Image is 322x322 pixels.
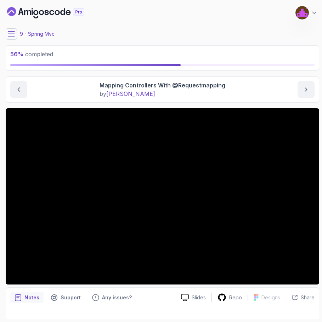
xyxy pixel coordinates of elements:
[61,294,81,301] p: Support
[301,294,315,301] p: Share
[6,108,319,284] iframe: 11 - Mapping Controllers with @RequestMapping
[10,51,53,58] span: completed
[295,6,318,20] button: user profile image
[212,293,248,302] a: Repo
[286,294,315,301] button: Share
[10,81,27,98] button: previous content
[295,6,309,19] img: user profile image
[46,292,85,303] button: Support button
[102,294,132,301] p: Any issues?
[24,294,39,301] p: Notes
[10,292,44,303] button: notes button
[106,90,155,97] span: [PERSON_NAME]
[7,7,101,18] a: Dashboard
[10,51,24,58] span: 56 %
[175,294,211,301] a: Slides
[192,294,206,301] p: Slides
[100,90,225,98] p: by
[20,30,55,38] p: 9 - Spring Mvc
[261,294,280,301] p: Designs
[100,81,225,90] p: Mapping Controllers With @Requestmapping
[88,292,136,303] button: Feedback button
[298,81,315,98] button: next content
[229,294,242,301] p: Repo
